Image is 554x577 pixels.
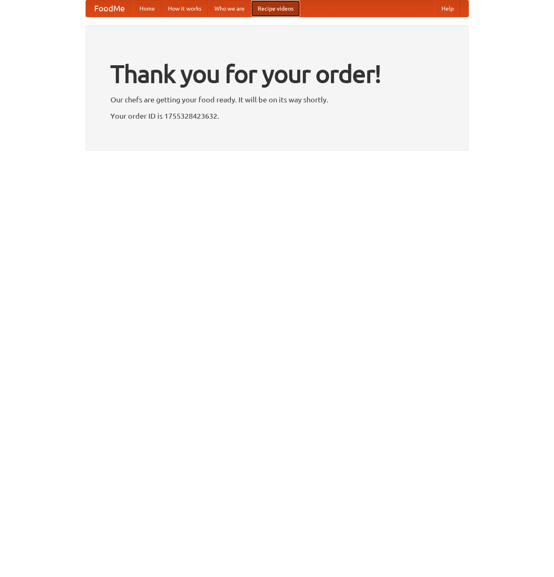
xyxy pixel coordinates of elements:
[435,0,460,17] a: Help
[133,0,161,17] a: Home
[86,0,133,17] a: FoodMe
[110,110,444,122] p: Your order ID is 1755328423632.
[208,0,251,17] a: Who we are
[110,54,444,93] h1: Thank you for your order!
[161,0,208,17] a: How it works
[110,93,444,106] p: Our chefs are getting your food ready. It will be on its way shortly.
[251,0,300,17] a: Recipe videos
